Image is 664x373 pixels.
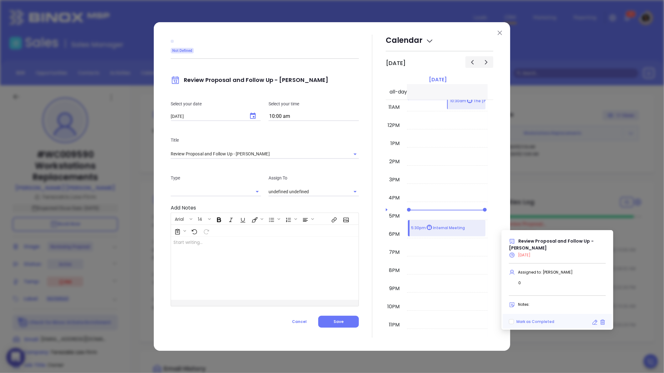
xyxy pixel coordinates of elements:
[292,319,307,324] span: Cancel
[188,225,199,236] span: Undo
[388,249,401,256] div: 7pm
[388,230,401,238] div: 6pm
[450,98,651,104] p: 10:30am The [PERSON_NAME] Companies/Phone System Review – Switch from LightSpeed to Teams
[428,75,448,84] a: [DATE]
[518,252,531,258] span: [DATE]
[171,100,261,107] p: Select your date
[195,216,205,220] span: 14
[340,214,351,224] span: Insert Image
[200,225,211,236] span: Redo
[195,214,207,224] button: 14
[389,140,401,147] div: 1pm
[518,302,530,307] span: Notes:
[465,56,480,68] button: Previous day
[387,103,401,111] div: 11am
[172,216,187,220] span: Arial
[269,174,359,181] p: Assign To
[172,214,189,224] button: Arial
[351,187,360,196] button: Open
[351,150,360,159] button: Open
[171,204,359,212] p: Add Notes
[253,187,262,196] button: Open
[171,225,188,236] span: Surveys
[194,214,212,224] span: Font size
[388,176,401,184] div: 3pm
[225,214,236,224] span: Italic
[245,108,260,123] button: Choose date, selected date is Aug 18, 2025
[334,319,344,324] span: Save
[388,88,407,96] span: all-day
[171,214,194,224] span: Font family
[498,31,502,35] img: close modal
[386,303,401,310] div: 10pm
[269,100,359,107] p: Select your time
[386,122,401,129] div: 12pm
[516,319,554,324] span: Mark as Completed
[388,267,401,274] div: 8pm
[388,212,401,220] div: 5pm
[172,47,192,54] span: Not Defined
[237,214,248,224] span: Underline
[280,316,318,328] button: Cancel
[479,56,493,68] button: Next day
[518,280,606,285] p: 0
[386,60,406,67] h2: [DATE]
[318,316,359,328] button: Save
[411,225,465,231] p: 5:30pm Internal Meeting
[386,35,434,45] span: Calendar
[388,285,401,292] div: 9pm
[509,238,594,251] span: Review Proposal and Follow Up - [PERSON_NAME]
[388,321,401,329] div: 11pm
[518,270,573,275] span: Assigned to: [PERSON_NAME]
[328,214,339,224] span: Insert link
[171,174,261,181] p: Type
[249,214,265,224] span: Fill color or set the text color
[299,214,315,224] span: Align
[171,114,243,119] input: MM/DD/YYYY
[388,158,401,165] div: 2pm
[282,214,299,224] span: Insert Ordered List
[213,214,224,224] span: Bold
[171,137,359,144] p: Title
[171,76,329,84] span: Review Proposal and Follow Up - [PERSON_NAME]
[265,214,282,224] span: Insert Unordered List
[387,194,401,202] div: 4pm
